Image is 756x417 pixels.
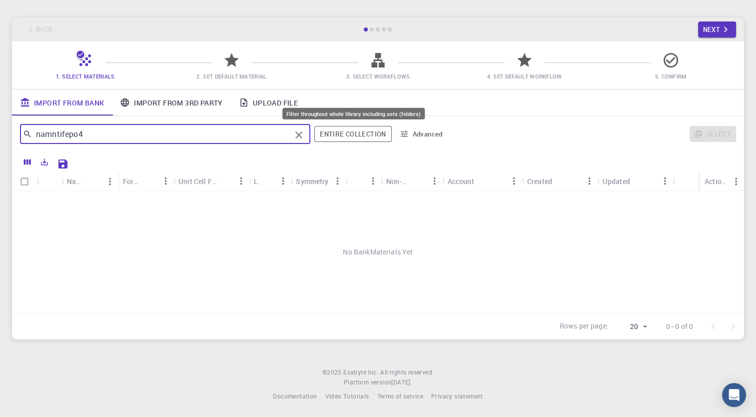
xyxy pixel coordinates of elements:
[118,171,174,191] div: Formula
[291,127,307,143] button: Clear
[67,171,86,191] div: Name
[350,173,366,189] button: Sort
[705,171,728,191] div: Actions
[173,171,249,191] div: Unit Cell Formula
[249,171,291,191] div: Lattice
[391,378,412,386] span: [DATE] .
[386,171,411,191] div: Non-periodic
[582,173,598,189] button: Menu
[722,383,746,407] div: Open Intercom Messenger
[377,392,423,400] span: Terms of service
[12,89,112,115] a: Import From Bank
[157,173,173,189] button: Menu
[102,173,118,189] button: Menu
[282,108,425,119] div: Filter throughout whole library including sets (folders)
[325,392,369,400] span: Video Tutorials
[666,321,693,331] p: 0–0 of 0
[62,171,118,191] div: Name
[365,173,381,189] button: Menu
[275,173,291,189] button: Menu
[231,89,306,115] a: Upload File
[391,377,412,387] a: [DATE].
[36,154,53,170] button: Export
[700,171,744,191] div: Actions
[123,171,142,191] div: Formula
[329,173,345,189] button: Menu
[217,173,233,189] button: Sort
[603,171,630,191] div: Updated
[411,173,427,189] button: Sort
[86,173,102,189] button: Sort
[431,391,483,401] a: Privacy statement
[20,7,56,16] span: Support
[273,392,317,400] span: Documentation
[314,126,391,142] button: Entire collection
[314,126,391,142] span: Filter throughout whole library including sets (folders)
[325,391,369,401] a: Video Tutorials
[487,72,562,80] span: 4. Set Default Workflow
[657,173,673,189] button: Menu
[655,72,687,80] span: 5. Confirm
[427,173,443,189] button: Menu
[377,391,423,401] a: Terms of service
[443,171,522,191] div: Account
[527,171,552,191] div: Created
[474,173,490,189] button: Sort
[728,173,744,189] button: Menu
[343,367,378,377] a: Exabyte Inc.
[343,368,378,376] span: Exabyte Inc.
[506,173,522,189] button: Menu
[522,171,598,191] div: Created
[396,126,448,142] button: Advanced
[141,173,157,189] button: Sort
[345,171,381,191] div: Tags
[37,171,62,191] div: Icon
[233,173,249,189] button: Menu
[322,367,343,377] span: © 2025
[630,173,646,189] button: Sort
[259,173,275,189] button: Sort
[291,171,345,191] div: Symmetry
[254,171,259,191] div: Lattice
[598,171,673,191] div: Updated
[346,72,410,80] span: 3. Select Workflows
[56,72,115,80] span: 1. Select Materials
[12,191,744,313] div: No BankMaterials Yet
[19,154,36,170] button: Columns
[112,89,230,115] a: Import From 3rd Party
[196,72,266,80] span: 2. Set Default Material
[344,377,391,387] span: Platform version
[448,171,474,191] div: Account
[431,392,483,400] span: Privacy statement
[296,171,328,191] div: Symmetry
[560,321,609,332] p: Rows per page:
[613,319,650,334] div: 20
[53,154,73,174] button: Save Explorer Settings
[273,391,317,401] a: Documentation
[552,173,568,189] button: Sort
[381,171,443,191] div: Non-periodic
[698,21,737,37] button: Next
[380,367,434,377] span: All rights reserved.
[178,171,217,191] div: Unit Cell Formula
